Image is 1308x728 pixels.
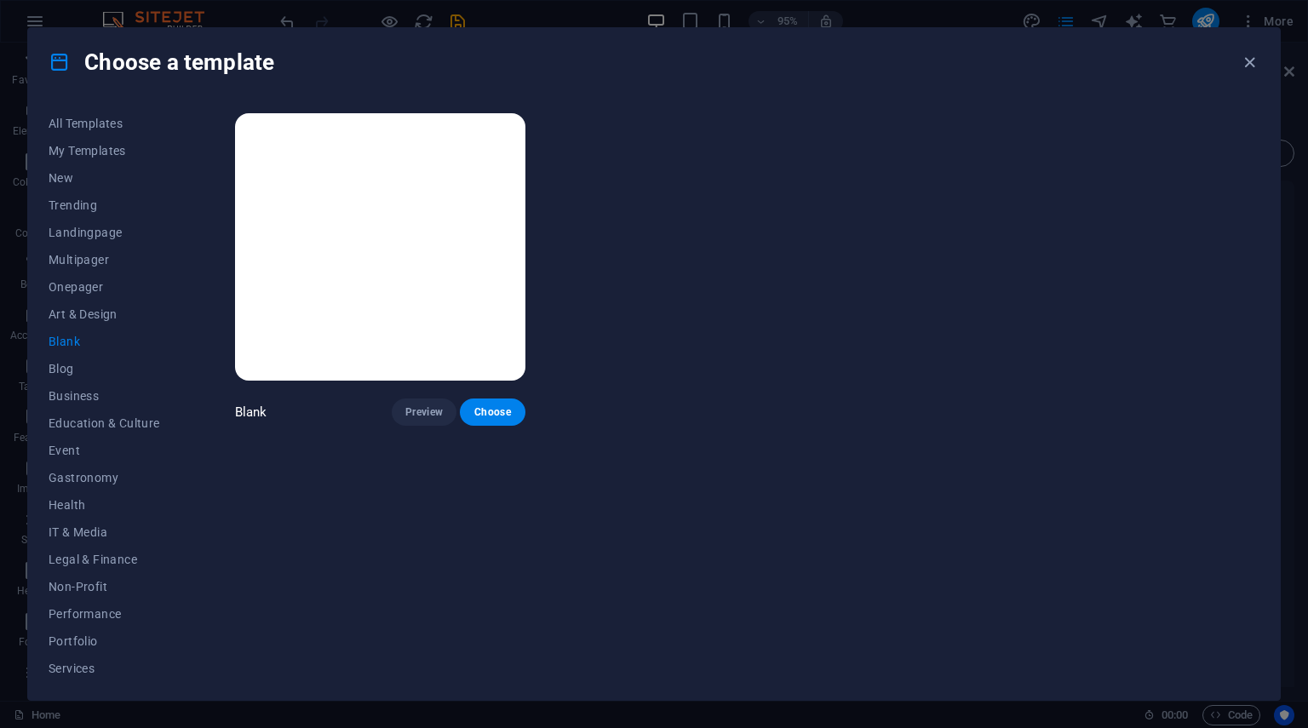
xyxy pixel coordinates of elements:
[49,491,160,519] button: Health
[235,404,267,421] p: Blank
[49,280,160,294] span: Onepager
[49,546,160,573] button: Legal & Finance
[49,410,160,437] button: Education & Culture
[235,113,525,381] img: Blank
[49,226,160,239] span: Landingpage
[49,498,160,512] span: Health
[49,389,160,403] span: Business
[49,553,160,566] span: Legal & Finance
[49,144,160,158] span: My Templates
[49,634,160,648] span: Portfolio
[49,273,160,301] button: Onepager
[49,137,160,164] button: My Templates
[49,164,160,192] button: New
[49,382,160,410] button: Business
[49,600,160,628] button: Performance
[49,573,160,600] button: Non-Profit
[49,246,160,273] button: Multipager
[405,405,443,419] span: Preview
[49,253,160,267] span: Multipager
[49,49,274,76] h4: Choose a template
[49,519,160,546] button: IT & Media
[49,117,160,130] span: All Templates
[473,405,511,419] span: Choose
[49,655,160,682] button: Services
[49,444,160,457] span: Event
[49,362,160,375] span: Blog
[49,471,160,484] span: Gastronomy
[49,335,160,348] span: Blank
[49,171,160,185] span: New
[49,219,160,246] button: Landingpage
[49,192,160,219] button: Trending
[49,416,160,430] span: Education & Culture
[49,110,160,137] button: All Templates
[460,398,525,426] button: Choose
[49,628,160,655] button: Portfolio
[49,525,160,539] span: IT & Media
[49,307,160,321] span: Art & Design
[49,328,160,355] button: Blank
[49,198,160,212] span: Trending
[49,607,160,621] span: Performance
[49,301,160,328] button: Art & Design
[49,355,160,382] button: Blog
[49,437,160,464] button: Event
[49,580,160,593] span: Non-Profit
[49,662,160,675] span: Services
[49,464,160,491] button: Gastronomy
[392,398,456,426] button: Preview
